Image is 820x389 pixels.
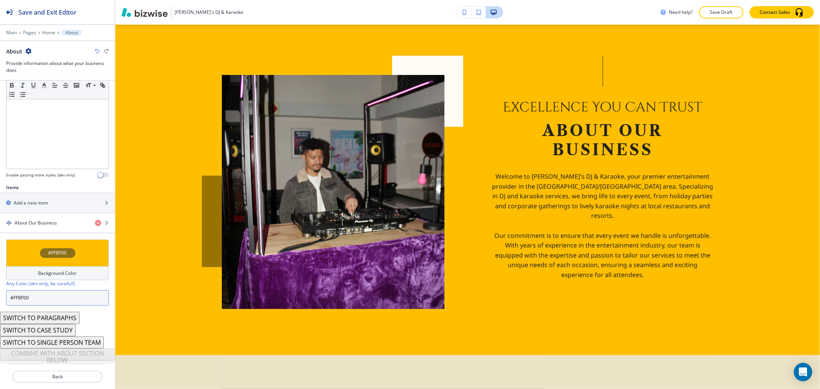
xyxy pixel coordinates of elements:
p: Contact Sales [760,9,790,16]
h2: Save and Exit Editor [18,8,77,17]
h4: #FFBF00 [48,249,67,256]
p: Excellence You Can Trust [503,99,702,116]
h4: Background Color [38,270,77,277]
h3: [PERSON_NAME]'s DJ & Karaoke [175,9,243,16]
button: Contact Sales [750,6,814,18]
div: Open Intercom Messenger [794,363,812,381]
h2: Items [6,184,19,191]
h3: Need help? [669,9,693,16]
button: About [62,30,82,36]
button: #FFBF00Background Color [6,239,109,280]
img: Drag [6,220,12,226]
button: Main [6,30,17,35]
img: Bizwise Logo [121,8,168,17]
h4: About Our Business [15,219,57,226]
h2: About [6,47,22,55]
p: Welcome to [PERSON_NAME]'s DJ & Karaoke, your premier entertainment provider in the [GEOGRAPHIC_D... [491,172,714,221]
h2: About Our Business [491,121,714,160]
h3: Provide information about what your business does [6,60,109,74]
button: Back [12,371,103,383]
button: [PERSON_NAME]'s DJ & Karaoke [121,7,243,18]
h2: Add a new item [14,199,48,206]
h2: Any Color (dev only, be careful!) [6,280,75,287]
h4: Enable pasting more styles (dev only) [6,172,75,178]
button: Home [42,30,55,35]
button: Save Draft [699,6,743,18]
p: Our commitment is to ensure that every event we handle is unforgettable. With years of experience... [491,231,714,280]
p: About [65,30,78,35]
p: Back [13,373,102,380]
img: 10e395d7b954685a308ccb2c9473cf3c.webp [222,75,444,309]
button: Pages [23,30,36,35]
p: Save Draft [709,9,734,16]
